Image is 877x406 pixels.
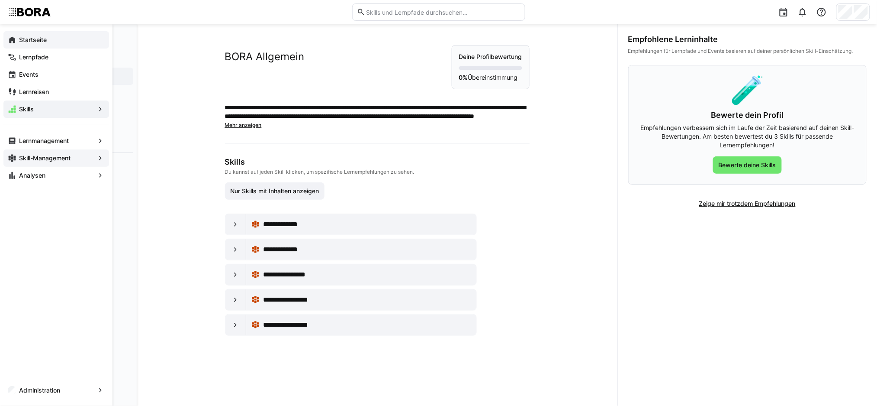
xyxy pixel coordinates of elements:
[628,35,867,44] div: Empfohlene Lerninhalte
[225,122,262,128] span: Mehr anzeigen
[225,50,305,63] h2: BORA Allgemein
[459,73,522,82] p: Übereinstimmung
[459,74,468,81] strong: 0%
[225,169,528,175] p: Du kannst auf jeden Skill klicken, um spezifische Lernempfehlungen zu sehen.
[225,182,325,200] button: Nur Skills mit Inhalten anzeigen
[639,123,856,149] p: Empfehlungen verbessern sich im Laufe der Zeit basierend auf deinen Skill-Bewertungen. Am besten ...
[694,195,801,212] button: Zeige mir trotzdem Empfehlungen
[639,110,856,120] h3: Bewerte dein Profil
[713,156,782,174] button: Bewerte deine Skills
[639,76,856,104] div: 🧪
[698,199,797,208] span: Zeige mir trotzdem Empfehlungen
[717,161,777,169] span: Bewerte deine Skills
[229,187,320,195] span: Nur Skills mit Inhalten anzeigen
[459,52,522,61] p: Deine Profilbewertung
[225,157,528,167] h3: Skills
[628,48,867,55] div: Empfehlungen für Lernpfade und Events basieren auf deiner persönlichen Skill-Einschätzung.
[365,8,520,16] input: Skills und Lernpfade durchsuchen…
